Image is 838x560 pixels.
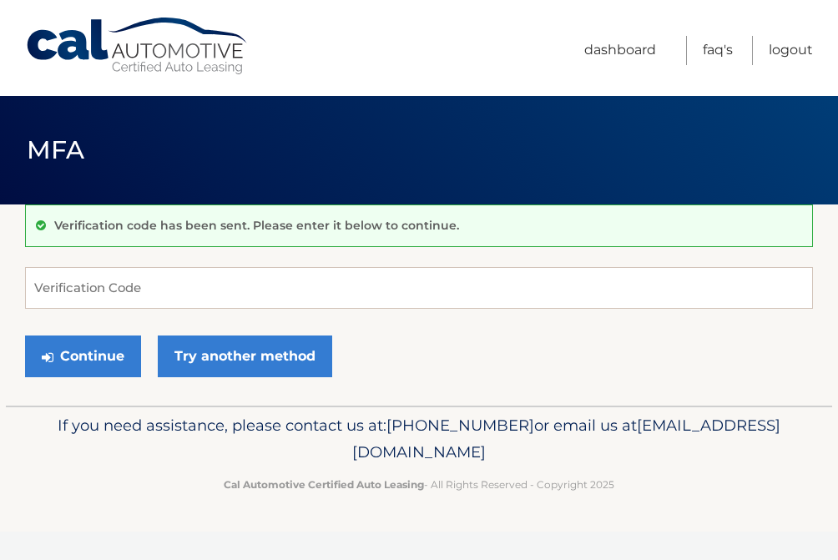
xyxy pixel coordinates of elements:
[54,218,459,233] p: Verification code has been sent. Please enter it below to continue.
[584,36,656,65] a: Dashboard
[31,412,807,466] p: If you need assistance, please contact us at: or email us at
[386,416,534,435] span: [PHONE_NUMBER]
[158,335,332,377] a: Try another method
[769,36,813,65] a: Logout
[27,134,85,165] span: MFA
[31,476,807,493] p: - All Rights Reserved - Copyright 2025
[25,335,141,377] button: Continue
[703,36,733,65] a: FAQ's
[25,267,813,309] input: Verification Code
[224,478,424,491] strong: Cal Automotive Certified Auto Leasing
[25,17,250,76] a: Cal Automotive
[352,416,780,462] span: [EMAIL_ADDRESS][DOMAIN_NAME]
